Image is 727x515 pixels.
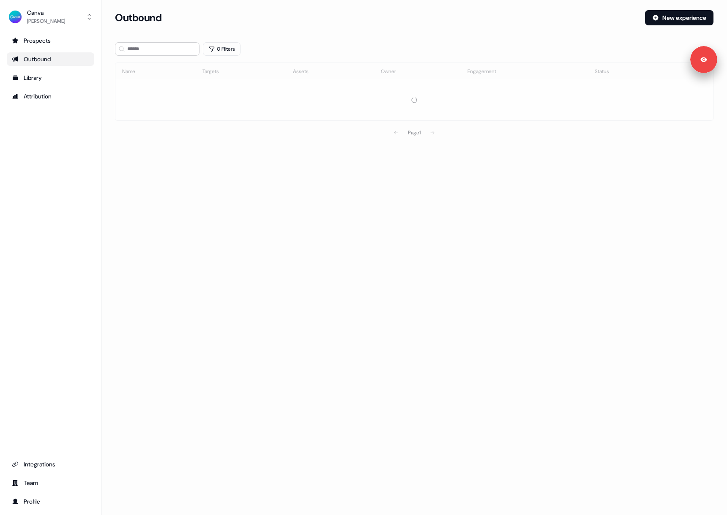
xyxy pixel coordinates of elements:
div: Outbound [12,55,89,63]
div: [PERSON_NAME] [27,17,65,25]
a: Go to prospects [7,34,94,47]
div: Prospects [12,36,89,45]
div: Profile [12,497,89,506]
button: 0 Filters [203,42,241,56]
div: Integrations [12,460,89,469]
a: Go to attribution [7,90,94,103]
button: Canva[PERSON_NAME] [7,7,94,27]
button: New experience [645,10,713,25]
a: Go to integrations [7,458,94,471]
div: Team [12,479,89,487]
h3: Outbound [115,11,161,24]
a: Go to team [7,476,94,490]
div: Library [12,74,89,82]
div: Canva [27,8,65,17]
a: Go to templates [7,71,94,84]
div: Attribution [12,92,89,101]
a: Go to profile [7,495,94,508]
a: Go to outbound experience [7,52,94,66]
